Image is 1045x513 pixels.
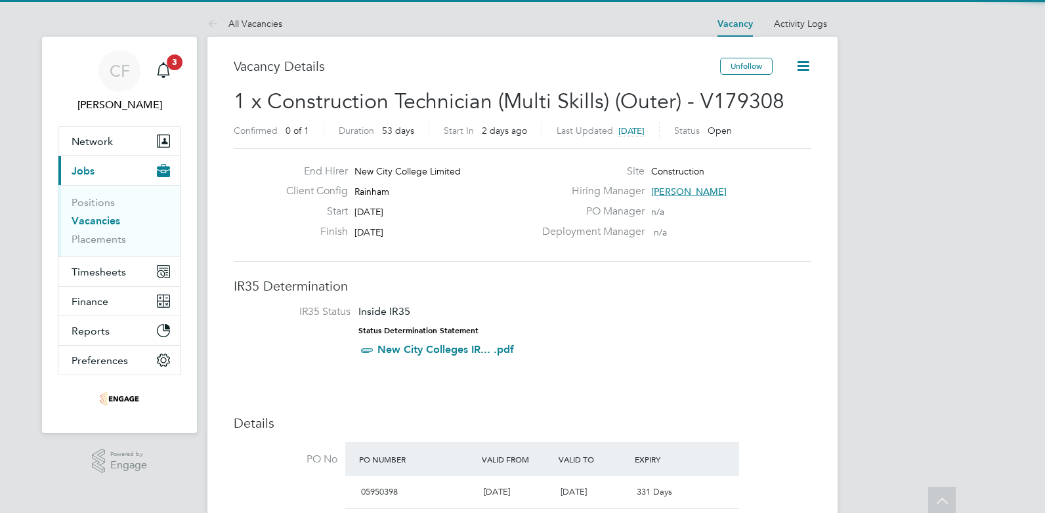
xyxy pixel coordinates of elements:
span: Powered by [110,449,147,460]
label: End Hirer [276,165,348,178]
button: Finance [58,287,181,316]
a: CF[PERSON_NAME] [58,50,181,113]
span: 1 x Construction Technician (Multi Skills) (Outer) - V179308 [234,89,784,114]
span: [PERSON_NAME] [651,186,727,197]
span: 331 Days [637,486,672,497]
span: Finance [72,295,108,308]
label: Duration [339,125,374,136]
span: Network [72,135,113,148]
button: Timesheets [58,257,181,286]
span: Cam Fisher [58,97,181,113]
label: PO Manager [534,205,645,218]
span: [DATE] [561,486,587,497]
div: Jobs [58,185,181,256]
label: PO No [234,453,337,466]
div: Expiry [631,447,708,471]
a: Go to home page [58,388,181,409]
span: 3 [167,54,182,70]
span: Jobs [72,165,95,177]
label: Site [534,165,645,178]
span: Preferences [72,354,128,367]
span: 05950398 [361,486,398,497]
nav: Main navigation [42,37,197,433]
img: omniapeople-logo-retina.png [100,388,139,409]
label: Hiring Manager [534,184,645,198]
span: n/a [651,206,664,218]
a: Activity Logs [774,18,827,30]
h3: Vacancy Details [234,58,720,75]
div: PO Number [356,447,479,471]
span: [DATE] [354,206,383,218]
a: Vacancies [72,215,120,227]
a: Powered byEngage [92,449,148,474]
span: Timesheets [72,266,126,278]
label: Status [674,125,700,136]
span: 2 days ago [482,125,527,136]
span: Construction [651,165,704,177]
h3: IR35 Determination [234,277,811,295]
div: Valid From [479,447,555,471]
span: Reports [72,325,110,337]
button: Network [58,127,181,155]
strong: Status Determination Statement [358,326,479,335]
a: 3 [150,50,177,92]
button: Reports [58,316,181,345]
a: Placements [72,233,126,245]
a: Vacancy [717,18,753,30]
a: Positions [72,196,115,209]
div: Valid To [555,447,632,471]
label: Last Updated [557,125,613,136]
label: Start In [444,125,474,136]
label: IR35 Status [247,305,351,319]
button: Unfollow [720,58,773,75]
span: Open [708,125,732,136]
a: New City Colleges IR... .pdf [377,343,514,356]
span: Engage [110,460,147,471]
label: Confirmed [234,125,278,136]
label: Finish [276,225,348,239]
h3: Details [234,415,811,432]
span: [DATE] [618,125,645,136]
label: Deployment Manager [534,225,645,239]
span: Inside IR35 [358,305,410,318]
span: Rainham [354,186,389,197]
label: Client Config [276,184,348,198]
span: New City College Limited [354,165,461,177]
span: [DATE] [354,226,383,238]
button: Jobs [58,156,181,185]
label: Start [276,205,348,218]
span: n/a [654,226,667,238]
button: Preferences [58,346,181,375]
a: All Vacancies [207,18,282,30]
span: [DATE] [484,486,510,497]
span: 0 of 1 [286,125,309,136]
span: 53 days [382,125,414,136]
span: CF [110,62,130,79]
